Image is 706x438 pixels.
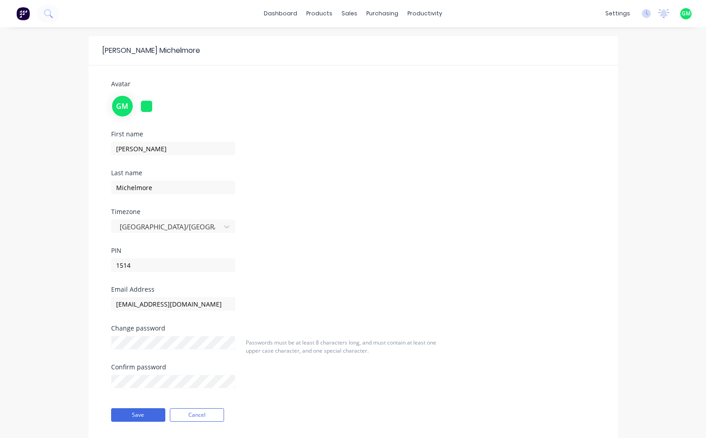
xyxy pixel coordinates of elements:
[682,9,691,18] span: GM
[116,101,128,112] span: GM
[302,7,337,20] div: products
[246,339,436,354] span: Passwords must be at least 8 characters long, and must contain at least one upper case character,...
[111,364,235,370] div: Confirm password
[337,7,362,20] div: sales
[111,131,263,137] div: First name
[111,325,235,331] div: Change password
[170,408,224,422] button: Cancel
[362,7,403,20] div: purchasing
[111,209,263,215] div: Timezone
[259,7,302,20] a: dashboard
[98,45,200,56] div: [PERSON_NAME] Michelmore
[111,79,131,88] span: Avatar
[403,7,447,20] div: productivity
[111,247,263,254] div: PIN
[111,408,165,422] button: Save
[16,7,30,20] img: Factory
[601,7,635,20] div: settings
[111,286,263,293] div: Email Address
[111,170,263,176] div: Last name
